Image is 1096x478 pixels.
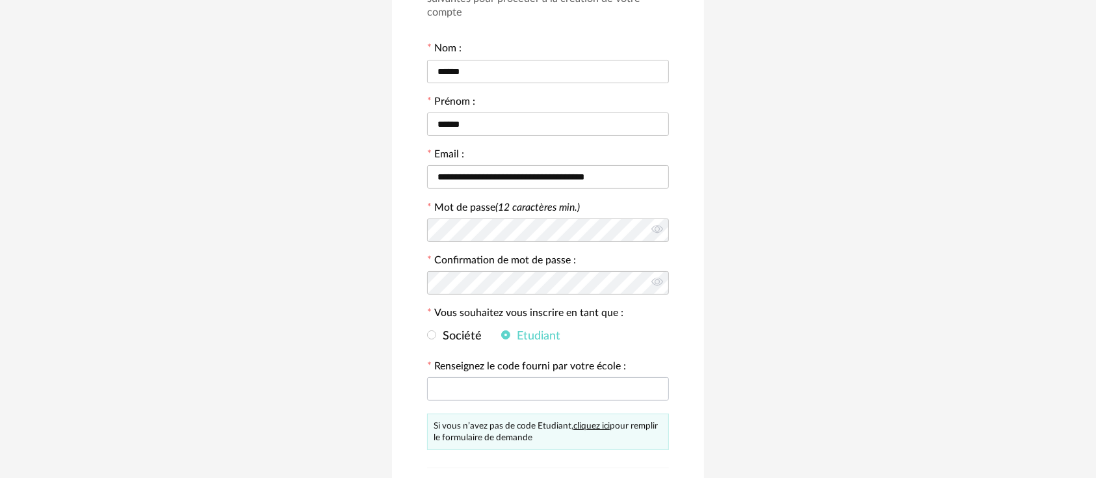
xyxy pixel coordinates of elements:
label: Vous souhaitez vous inscrire en tant que : [427,308,623,321]
div: Si vous n’avez pas de code Etudiant, pour remplir le formulaire de demande [427,414,669,450]
label: Email : [427,150,464,163]
label: Renseignez le code fourni par votre école : [427,362,626,375]
span: Etudiant [510,330,560,342]
label: Nom : [427,44,462,57]
a: cliquez ici [573,421,610,431]
label: Prénom : [427,97,475,110]
label: Confirmation de mot de passe : [427,256,576,269]
i: (12 caractères min.) [495,202,580,213]
label: Mot de passe [434,202,580,213]
span: Société [436,330,482,342]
